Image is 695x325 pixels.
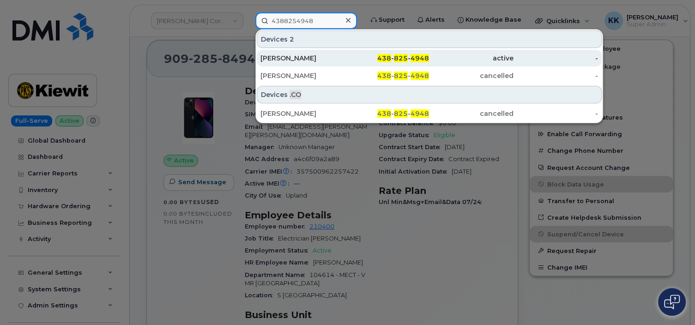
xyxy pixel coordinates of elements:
span: 825 [394,72,408,80]
span: 825 [394,54,408,62]
div: Devices [257,86,602,103]
img: Open chat [664,295,680,309]
span: 4948 [411,72,429,80]
div: - - [345,54,429,63]
span: .CO [290,90,301,99]
a: [PERSON_NAME]438-825-4948cancelled- [257,67,602,84]
div: cancelled [429,109,514,118]
span: 438 [377,72,391,80]
div: [PERSON_NAME] [260,71,345,80]
span: 438 [377,54,391,62]
span: 825 [394,109,408,118]
div: - [514,109,598,118]
div: - - [345,71,429,80]
span: 4948 [411,109,429,118]
div: - - [345,109,429,118]
div: [PERSON_NAME] [260,109,345,118]
span: 438 [377,109,391,118]
input: Find something... [255,12,357,29]
div: cancelled [429,71,514,80]
div: - [514,54,598,63]
div: active [429,54,514,63]
a: [PERSON_NAME]438-825-4948active- [257,50,602,66]
div: - [514,71,598,80]
div: [PERSON_NAME] [260,54,345,63]
span: 4948 [411,54,429,62]
div: Devices [257,30,602,48]
span: 2 [290,35,294,44]
a: [PERSON_NAME]438-825-4948cancelled- [257,105,602,122]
